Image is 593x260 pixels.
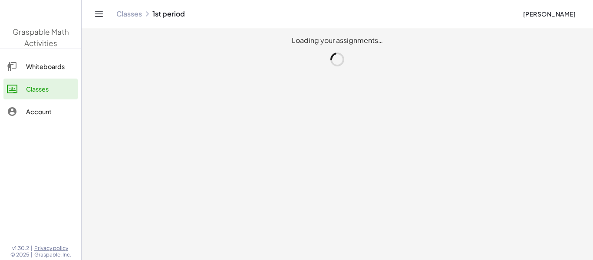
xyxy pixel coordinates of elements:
span: Graspable, Inc. [34,251,71,258]
span: © 2025 [10,251,29,258]
a: Privacy policy [34,245,71,252]
a: Account [3,101,78,122]
span: v1.30.2 [12,245,29,252]
span: Graspable Math Activities [13,27,69,48]
a: Classes [116,10,142,18]
a: Classes [3,79,78,99]
div: Classes [26,84,74,94]
div: Whiteboards [26,61,74,72]
div: Loading your assignments… [96,35,579,66]
div: Account [26,106,74,117]
span: | [31,245,33,252]
span: [PERSON_NAME] [523,10,576,18]
button: Toggle navigation [92,7,106,21]
a: Whiteboards [3,56,78,77]
button: [PERSON_NAME] [516,6,583,22]
span: | [31,251,33,258]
